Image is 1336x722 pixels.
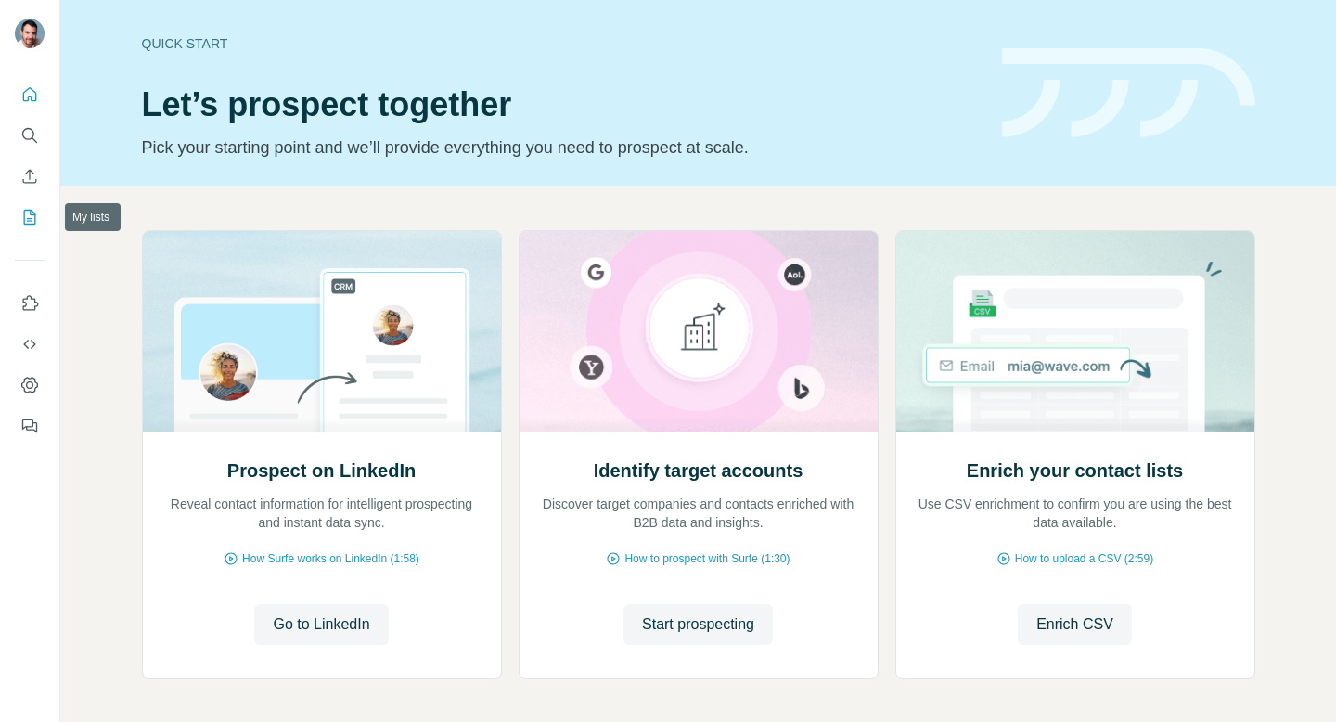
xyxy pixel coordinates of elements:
[273,613,369,636] span: Go to LinkedIn
[142,135,980,161] p: Pick your starting point and we’ll provide everything you need to prospect at scale.
[624,550,790,567] span: How to prospect with Surfe (1:30)
[242,550,419,567] span: How Surfe works on LinkedIn (1:58)
[519,231,879,432] img: Identify target accounts
[142,231,502,432] img: Prospect on LinkedIn
[15,160,45,193] button: Enrich CSV
[15,200,45,234] button: My lists
[1018,604,1132,645] button: Enrich CSV
[161,495,482,532] p: Reveal contact information for intelligent prospecting and instant data sync.
[15,287,45,320] button: Use Surfe on LinkedIn
[142,34,980,53] div: Quick start
[15,119,45,152] button: Search
[967,458,1183,483] h2: Enrich your contact lists
[15,78,45,111] button: Quick start
[254,604,388,645] button: Go to LinkedIn
[15,368,45,402] button: Dashboard
[1036,613,1113,636] span: Enrich CSV
[15,409,45,443] button: Feedback
[594,458,803,483] h2: Identify target accounts
[642,613,754,636] span: Start prospecting
[227,458,416,483] h2: Prospect on LinkedIn
[623,604,773,645] button: Start prospecting
[1002,48,1255,138] img: banner
[15,19,45,48] img: Avatar
[1015,550,1153,567] span: How to upload a CSV (2:59)
[895,231,1255,432] img: Enrich your contact lists
[142,86,980,123] h1: Let’s prospect together
[538,495,859,532] p: Discover target companies and contacts enriched with B2B data and insights.
[15,328,45,361] button: Use Surfe API
[915,495,1236,532] p: Use CSV enrichment to confirm you are using the best data available.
